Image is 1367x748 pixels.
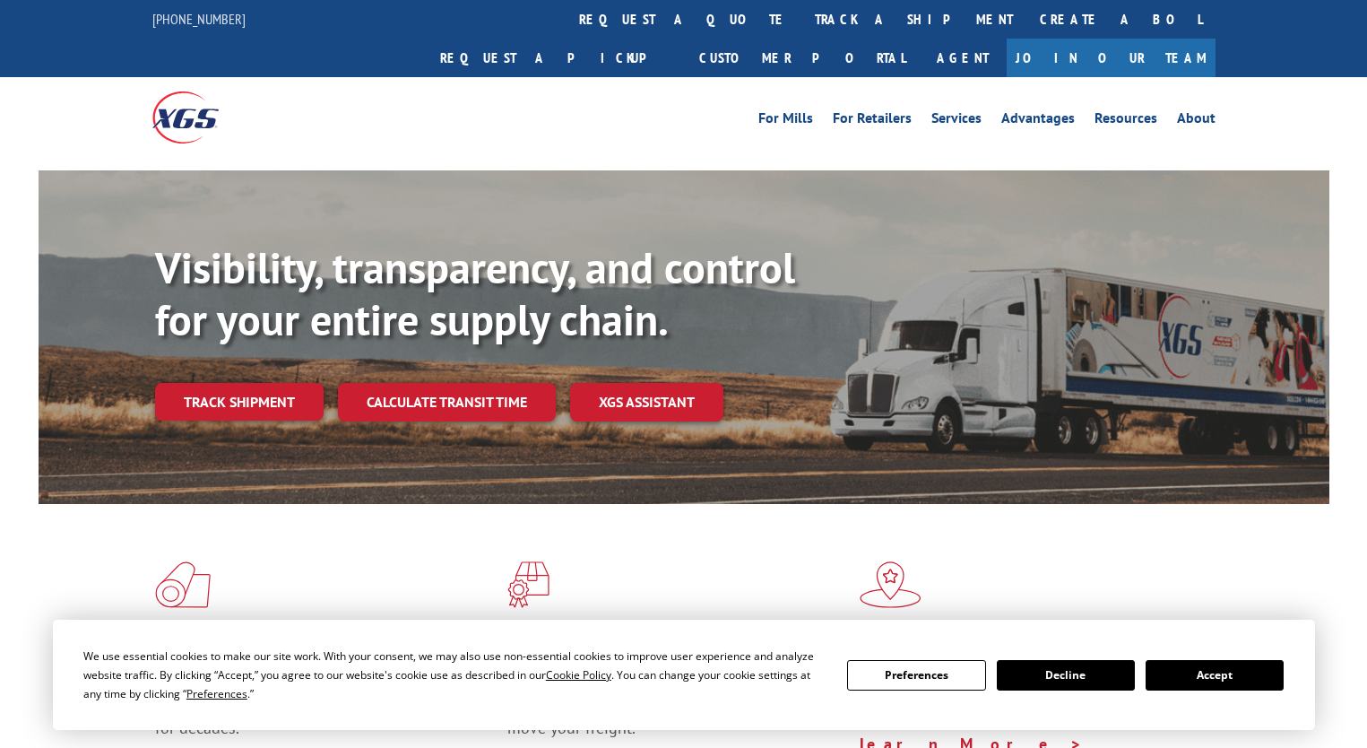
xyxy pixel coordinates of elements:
[53,620,1315,730] div: Cookie Consent Prompt
[155,561,211,608] img: xgs-icon-total-supply-chain-intelligence-red
[152,10,246,28] a: [PHONE_NUMBER]
[997,660,1135,691] button: Decline
[1001,111,1075,131] a: Advantages
[686,39,919,77] a: Customer Portal
[758,111,813,131] a: For Mills
[546,667,611,683] span: Cookie Policy
[919,39,1007,77] a: Agent
[186,686,247,701] span: Preferences
[1094,111,1157,131] a: Resources
[860,561,921,608] img: xgs-icon-flagship-distribution-model-red
[155,239,795,347] b: Visibility, transparency, and control for your entire supply chain.
[507,561,549,608] img: xgs-icon-focused-on-flooring-red
[847,660,985,691] button: Preferences
[833,111,912,131] a: For Retailers
[155,674,493,738] span: As an industry carrier of choice, XGS has brought innovation and dedication to flooring logistics...
[931,111,982,131] a: Services
[1146,660,1284,691] button: Accept
[338,383,556,422] a: Calculate transit time
[1007,39,1216,77] a: Join Our Team
[83,647,826,703] div: We use essential cookies to make our site work. With your consent, we may also use non-essential ...
[1177,111,1216,131] a: About
[570,383,723,422] a: XGS ASSISTANT
[155,383,324,421] a: Track shipment
[427,39,686,77] a: Request a pickup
